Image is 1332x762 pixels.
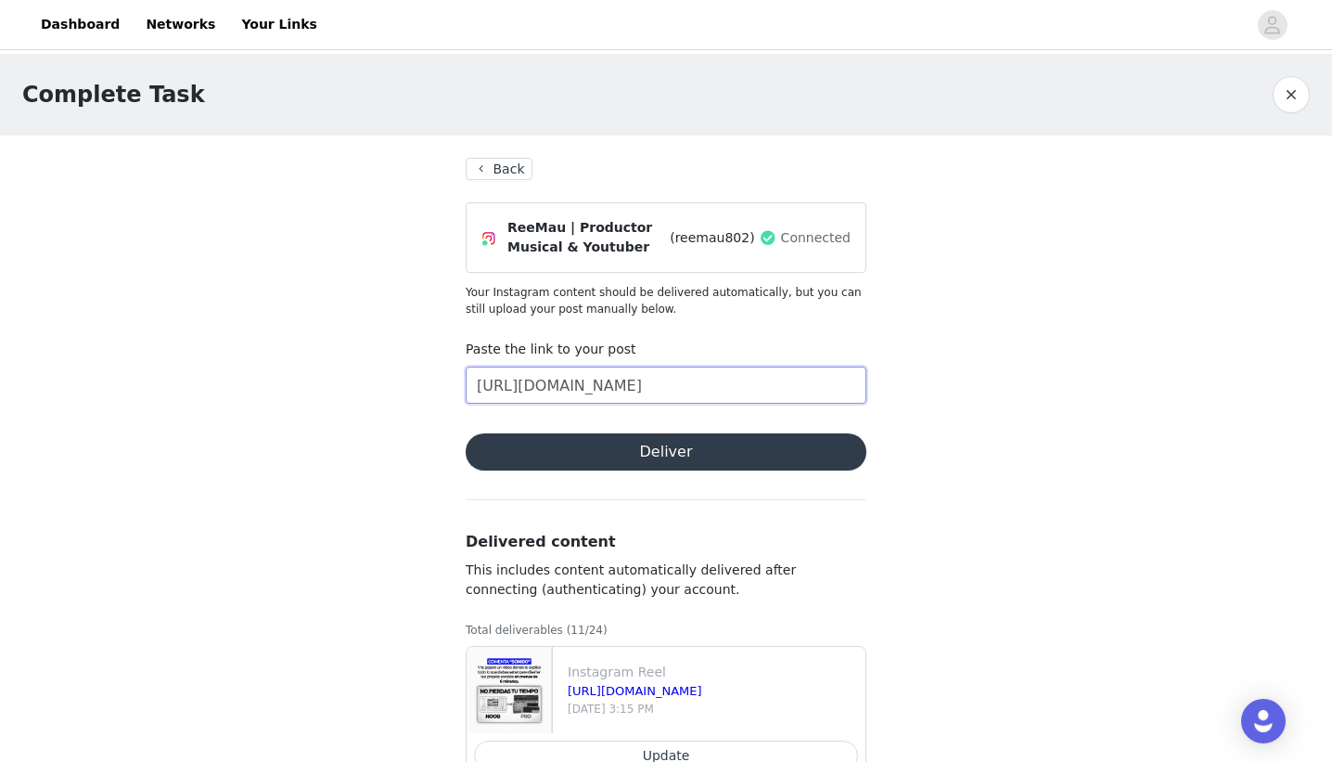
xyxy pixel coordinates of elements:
span: This includes content automatically delivered after connecting (authenticating) your account. [466,562,796,597]
p: Your Instagram content should be delivered automatically, but you can still upload your post manu... [466,284,866,317]
button: Deliver [466,433,866,471]
span: Connected [781,228,851,248]
a: [URL][DOMAIN_NAME] [568,684,702,698]
p: Total deliverables (11/24) [466,622,866,639]
span: ReeMau | Productor Musical & Youtuber [507,218,666,257]
div: avatar [1263,10,1281,40]
img: file [467,647,552,733]
img: Instagram Icon [481,231,496,246]
h3: Delivered content [466,531,866,553]
a: Networks [134,4,226,45]
p: [DATE] 3:15 PM [568,701,858,717]
label: Paste the link to your post [466,342,636,356]
input: Paste the link to your content here [466,367,866,404]
span: (reemau802) [670,228,754,248]
a: Your Links [230,4,328,45]
a: Dashboard [30,4,131,45]
h1: Complete Task [22,78,205,111]
div: Open Intercom Messenger [1241,699,1286,743]
p: Instagram Reel [568,663,858,682]
button: Back [466,158,532,180]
